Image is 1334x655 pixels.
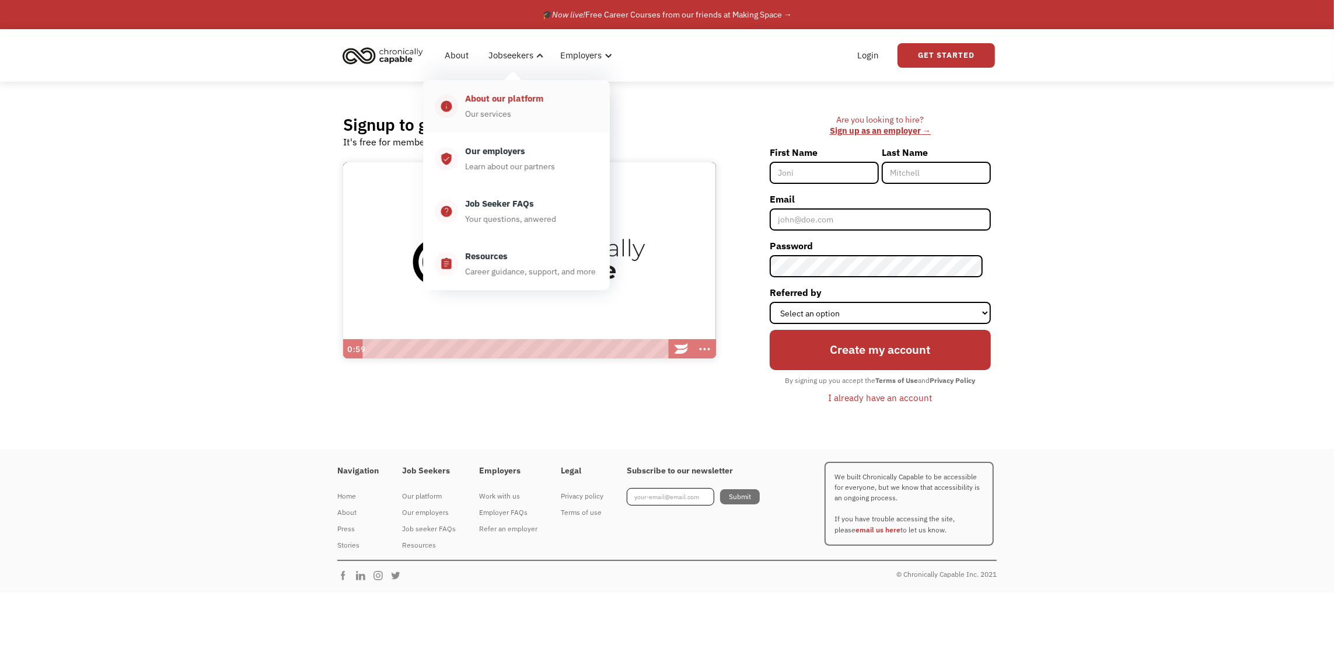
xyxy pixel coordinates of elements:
strong: Terms of Use [875,376,918,385]
input: Mitchell [882,162,991,184]
div: help_center [440,204,453,218]
a: Sign up as an employer → [830,125,931,136]
p: We built Chronically Capable to be accessible for everyone, but we know that accessibility is an ... [825,462,994,546]
div: Resources [465,249,508,263]
button: Show more buttons [693,339,716,359]
div: About [337,506,379,520]
div: Our employers [402,506,456,520]
div: Jobseekers [481,37,547,74]
img: Chronically Capable Instagram Page [372,570,390,581]
div: Employers [560,48,602,62]
label: Email [770,190,991,208]
div: Learn about our partners [465,159,555,173]
div: 🎓 Free Career Courses from our friends at Making Space → [542,8,792,22]
a: Our platform [402,488,456,504]
div: verified_user [440,152,453,166]
div: About our platform [465,92,543,106]
a: Job seeker FAQs [402,521,456,537]
strong: Privacy Policy [930,376,975,385]
div: assignment [440,257,453,271]
a: Refer an employer [479,521,537,537]
a: assignmentResourcesCareer guidance, support, and more [423,238,610,290]
input: Submit [720,489,760,504]
a: I already have an account [819,388,941,407]
div: Refer an employer [479,522,537,536]
label: Password [770,236,991,255]
a: Get Started [898,43,995,68]
div: Job seeker FAQs [402,522,456,536]
h4: Subscribe to our newsletter [627,466,760,476]
img: Introducing Chronically Capable [343,162,716,360]
div: Are you looking to hire? ‍ [770,114,991,136]
em: Now live! [552,9,585,20]
div: Playbar [369,339,664,359]
nav: Jobseekers [423,74,610,290]
div: Jobseekers [488,48,533,62]
h4: Legal [561,466,603,476]
div: It's free for members! [343,135,436,149]
img: Chronically Capable Twitter Page [390,570,407,581]
div: Home [337,489,379,503]
a: email us here [855,525,900,534]
input: your-email@email.com [627,488,714,506]
img: Chronically Capable Linkedin Page [355,570,372,581]
form: Member-Signup-Form [770,143,991,407]
a: About [438,37,476,74]
a: Privacy policy [561,488,603,504]
a: Wistia Logo -- Learn More [669,339,693,359]
input: Joni [770,162,879,184]
a: Press [337,521,379,537]
div: Work with us [479,489,537,503]
div: Employers [553,37,616,74]
a: Terms of use [561,504,603,521]
input: Create my account [770,330,991,370]
div: Your questions, anwered [465,212,556,226]
div: Resources [402,538,456,552]
a: Employer FAQs [479,504,537,521]
div: Career guidance, support, and more [465,264,596,278]
a: verified_userOur employersLearn about our partners [423,133,610,185]
a: infoAbout our platformOur services [423,80,610,133]
img: Chronically Capable Facebook Page [337,570,355,581]
a: Login [850,37,886,74]
label: First Name [770,143,879,162]
h2: Signup to get started [343,114,501,135]
form: Footer Newsletter [627,488,760,506]
a: Home [337,488,379,504]
a: Stories [337,537,379,553]
a: Our employers [402,504,456,521]
div: info [440,99,453,113]
div: I already have an account [828,391,932,405]
div: By signing up you accept the and [779,373,981,388]
label: Referred by [770,283,991,302]
img: Chronically Capable logo [339,43,427,68]
div: Job Seeker FAQs [465,197,534,211]
a: About [337,504,379,521]
div: Stories [337,538,379,552]
h4: Navigation [337,466,379,476]
div: Privacy policy [561,489,603,503]
div: Our platform [402,489,456,503]
div: Terms of use [561,506,603,520]
a: home [339,43,432,68]
a: Resources [402,537,456,553]
h4: Employers [479,466,537,476]
div: Employer FAQs [479,506,537,520]
div: Press [337,522,379,536]
a: Work with us [479,488,537,504]
div: Our services [465,107,511,121]
h4: Job Seekers [402,466,456,476]
div: Our employers [465,144,525,158]
label: Last Name [882,143,991,162]
a: help_centerJob Seeker FAQsYour questions, anwered [423,185,610,238]
div: © Chronically Capable Inc. 2021 [896,567,997,581]
input: john@doe.com [770,208,991,231]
